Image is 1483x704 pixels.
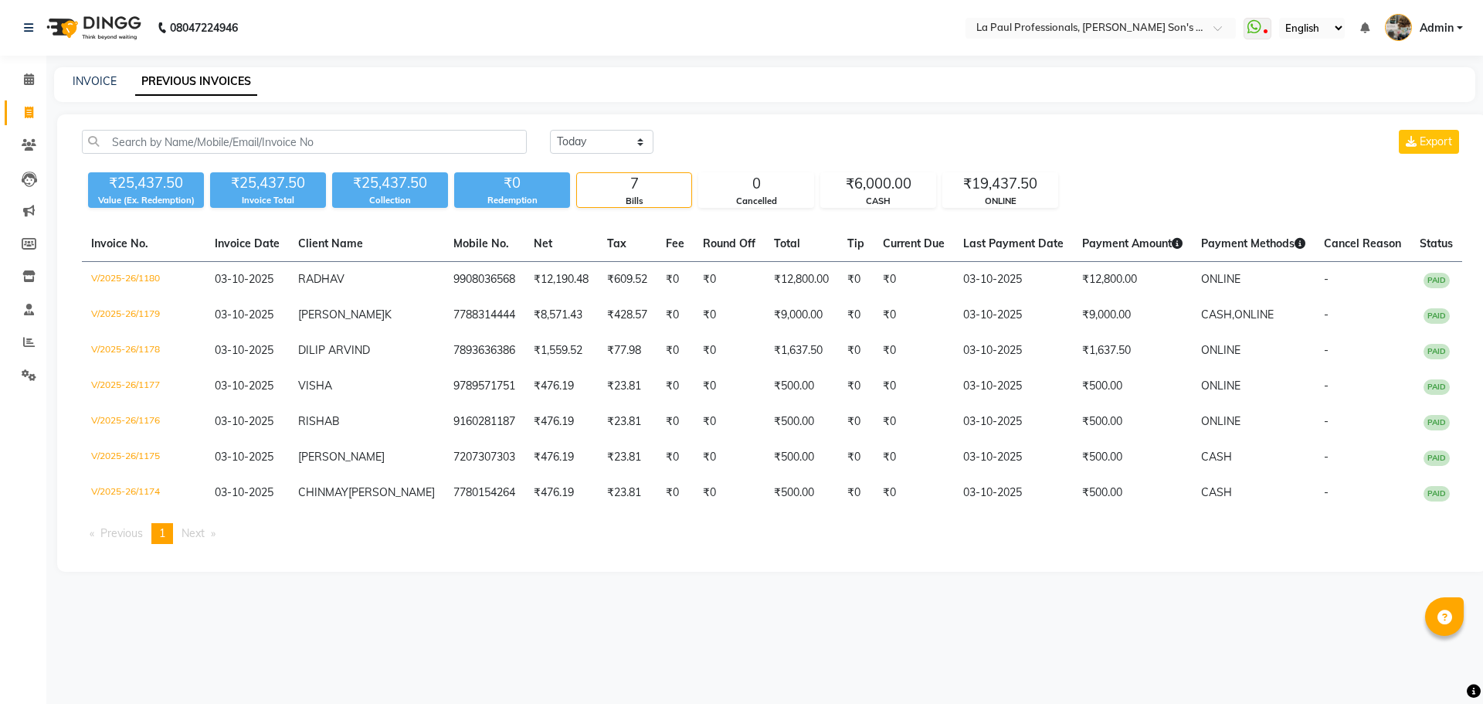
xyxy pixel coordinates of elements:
[954,369,1073,404] td: 03-10-2025
[765,333,838,369] td: ₹1,637.50
[838,440,874,475] td: ₹0
[1073,298,1192,333] td: ₹9,000.00
[298,308,385,321] span: [PERSON_NAME]
[1201,236,1305,250] span: Payment Methods
[607,236,626,250] span: Tax
[1073,475,1192,511] td: ₹500.00
[657,333,694,369] td: ₹0
[699,195,813,208] div: Cancelled
[298,236,363,250] span: Client Name
[1073,262,1192,298] td: ₹12,800.00
[524,475,598,511] td: ₹476.19
[1424,451,1450,466] span: PAID
[82,404,205,440] td: V/2025-26/1176
[444,298,524,333] td: 7788314444
[874,333,954,369] td: ₹0
[838,333,874,369] td: ₹0
[82,475,205,511] td: V/2025-26/1174
[1324,379,1329,393] span: -
[215,343,273,357] span: 03-10-2025
[774,236,800,250] span: Total
[444,262,524,298] td: 9908036568
[215,379,273,393] span: 03-10-2025
[657,298,694,333] td: ₹0
[444,333,524,369] td: 7893636386
[215,236,280,250] span: Invoice Date
[298,379,332,393] span: VISHA
[210,194,326,207] div: Invoice Total
[954,440,1073,475] td: 03-10-2025
[838,404,874,440] td: ₹0
[1201,450,1232,464] span: CASH
[1420,134,1452,148] span: Export
[298,414,340,428] span: RISHAB
[874,440,954,475] td: ₹0
[332,194,448,207] div: Collection
[954,475,1073,511] td: 03-10-2025
[943,195,1057,208] div: ONLINE
[524,298,598,333] td: ₹8,571.43
[524,262,598,298] td: ₹12,190.48
[598,262,657,298] td: ₹609.52
[182,526,205,540] span: Next
[454,194,570,207] div: Redemption
[524,440,598,475] td: ₹476.19
[215,485,273,499] span: 03-10-2025
[657,262,694,298] td: ₹0
[598,440,657,475] td: ₹23.81
[1324,308,1329,321] span: -
[657,440,694,475] td: ₹0
[88,172,204,194] div: ₹25,437.50
[821,195,935,208] div: CASH
[838,262,874,298] td: ₹0
[298,450,385,464] span: [PERSON_NAME]
[82,523,1462,544] nav: Pagination
[332,172,448,194] div: ₹25,437.50
[874,475,954,511] td: ₹0
[454,172,570,194] div: ₹0
[1424,273,1450,288] span: PAID
[444,440,524,475] td: 7207307303
[210,172,326,194] div: ₹25,437.50
[598,404,657,440] td: ₹23.81
[838,369,874,404] td: ₹0
[694,262,765,298] td: ₹0
[1073,404,1192,440] td: ₹500.00
[577,173,691,195] div: 7
[598,333,657,369] td: ₹77.98
[298,272,337,286] span: RADHA
[524,404,598,440] td: ₹476.19
[1082,236,1183,250] span: Payment Amount
[135,68,257,96] a: PREVIOUS INVOICES
[82,262,205,298] td: V/2025-26/1180
[1420,236,1453,250] span: Status
[943,173,1057,195] div: ₹19,437.50
[699,173,813,195] div: 0
[91,236,148,250] span: Invoice No.
[874,369,954,404] td: ₹0
[82,333,205,369] td: V/2025-26/1178
[215,414,273,428] span: 03-10-2025
[170,6,238,49] b: 08047224946
[1324,272,1329,286] span: -
[765,298,838,333] td: ₹9,000.00
[765,369,838,404] td: ₹500.00
[159,526,165,540] span: 1
[598,475,657,511] td: ₹23.81
[298,343,370,357] span: DILIP ARVIND
[524,333,598,369] td: ₹1,559.52
[1201,485,1232,499] span: CASH
[444,475,524,511] td: 7780154264
[694,298,765,333] td: ₹0
[1424,379,1450,395] span: PAID
[1201,343,1240,357] span: ONLINE
[215,272,273,286] span: 03-10-2025
[1073,369,1192,404] td: ₹500.00
[765,404,838,440] td: ₹500.00
[765,262,838,298] td: ₹12,800.00
[337,272,344,286] span: V
[1418,642,1468,689] iframe: chat widget
[39,6,145,49] img: logo
[954,262,1073,298] td: 03-10-2025
[954,404,1073,440] td: 03-10-2025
